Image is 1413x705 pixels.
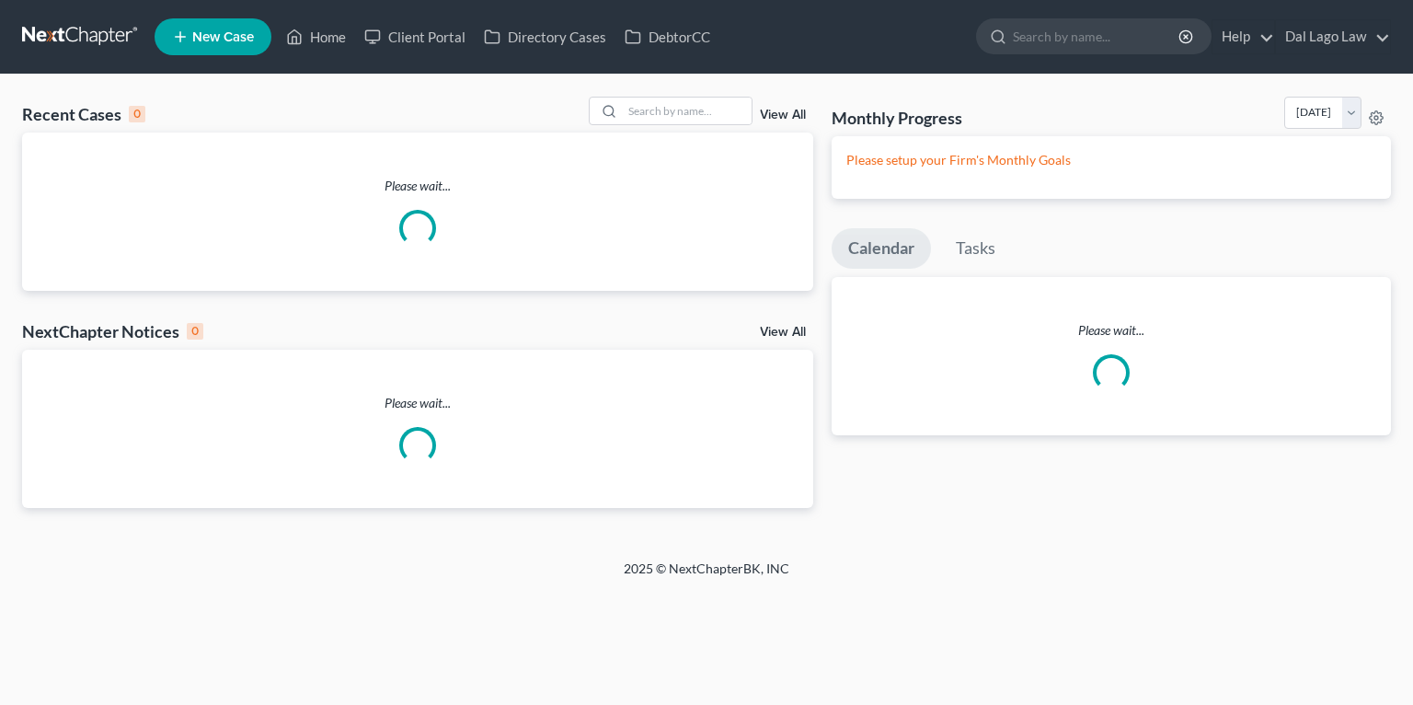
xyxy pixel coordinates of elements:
[760,326,806,339] a: View All
[846,151,1376,169] p: Please setup your Firm's Monthly Goals
[1276,20,1390,53] a: Dal Lago Law
[355,20,475,53] a: Client Portal
[939,228,1012,269] a: Tasks
[22,177,813,195] p: Please wait...
[832,321,1391,340] p: Please wait...
[760,109,806,121] a: View All
[623,98,752,124] input: Search by name...
[1212,20,1274,53] a: Help
[277,20,355,53] a: Home
[832,107,962,129] h3: Monthly Progress
[832,228,931,269] a: Calendar
[182,560,1231,593] div: 2025 © NextChapterBK, INC
[192,30,254,44] span: New Case
[187,323,203,340] div: 0
[129,106,145,122] div: 0
[22,103,145,125] div: Recent Cases
[475,20,615,53] a: Directory Cases
[22,320,203,342] div: NextChapter Notices
[615,20,719,53] a: DebtorCC
[1013,19,1181,53] input: Search by name...
[22,394,813,412] p: Please wait...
